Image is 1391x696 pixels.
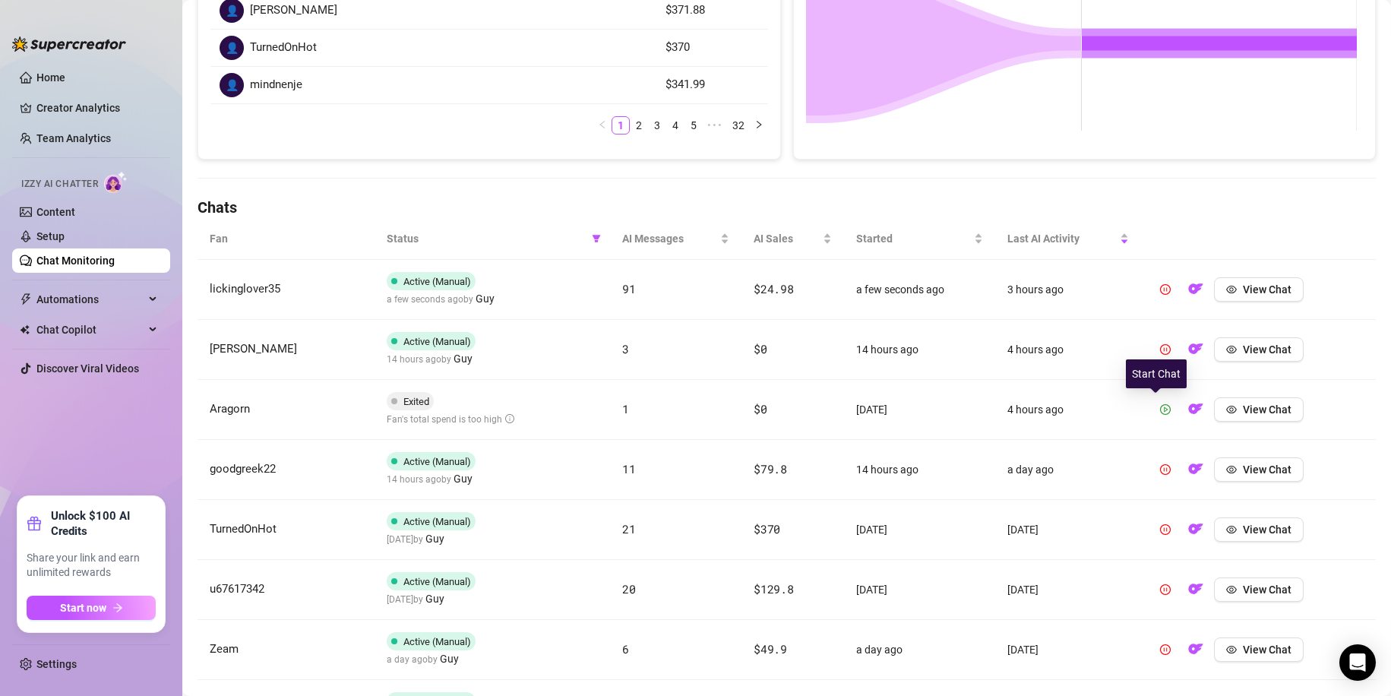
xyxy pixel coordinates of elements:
[440,650,459,667] span: Guy
[754,120,763,129] span: right
[1243,644,1291,656] span: View Chat
[36,71,65,84] a: Home
[198,218,375,260] th: Fan
[36,255,115,267] a: Chat Monitoring
[589,227,604,250] span: filter
[728,117,749,134] a: 32
[1214,337,1304,362] button: View Chat
[403,396,429,407] span: Exited
[210,462,276,476] span: goodgreek22
[1188,401,1203,416] img: OF
[750,116,768,134] button: right
[104,171,128,193] img: AI Chatter
[1188,521,1203,536] img: OF
[598,120,607,129] span: left
[36,658,77,670] a: Settings
[1339,644,1376,681] div: Open Intercom Messenger
[995,260,1141,320] td: 3 hours ago
[210,402,250,416] span: Aragorn
[754,341,767,356] span: $0
[1184,467,1208,479] a: OF
[1184,346,1208,359] a: OF
[210,282,280,296] span: lickinglover35
[387,594,444,605] span: [DATE] by
[51,508,156,539] strong: Unlock $100 AI Credits
[703,116,727,134] span: •••
[1226,584,1237,595] span: eye
[12,36,126,52] img: logo-BBDzfeDw.svg
[754,401,767,416] span: $0
[1184,407,1208,419] a: OF
[622,581,635,596] span: 20
[856,230,971,247] span: Started
[622,341,629,356] span: 3
[995,500,1141,560] td: [DATE]
[454,350,473,367] span: Guy
[403,336,471,347] span: Active (Manual)
[1226,524,1237,535] span: eye
[622,461,635,476] span: 11
[476,290,495,307] span: Guy
[20,293,32,305] span: thunderbolt
[593,116,612,134] button: left
[844,500,995,560] td: [DATE]
[1243,463,1291,476] span: View Chat
[1007,230,1117,247] span: Last AI Activity
[425,530,444,547] span: Guy
[1184,647,1208,659] a: OF
[1214,397,1304,422] button: View Chat
[754,461,787,476] span: $79.8
[210,642,239,656] span: Zeam
[622,281,635,296] span: 91
[1214,457,1304,482] button: View Chat
[210,342,297,356] span: [PERSON_NAME]
[1243,584,1291,596] span: View Chat
[754,281,793,296] span: $24.98
[610,218,741,260] th: AI Messages
[20,324,30,335] img: Chat Copilot
[612,116,630,134] li: 1
[1214,277,1304,302] button: View Chat
[995,440,1141,500] td: a day ago
[220,73,244,97] div: 👤
[36,362,139,375] a: Discover Viral Videos
[387,534,444,545] span: [DATE] by
[1184,517,1208,542] button: OF
[995,380,1141,440] td: 4 hours ago
[995,620,1141,680] td: [DATE]
[754,641,787,656] span: $49.9
[844,620,995,680] td: a day ago
[995,560,1141,620] td: [DATE]
[220,36,244,60] div: 👤
[665,2,759,20] article: $371.88
[36,132,111,144] a: Team Analytics
[750,116,768,134] li: Next Page
[425,590,444,607] span: Guy
[1184,277,1208,302] button: OF
[665,39,759,57] article: $370
[727,116,750,134] li: 32
[1188,641,1203,656] img: OF
[403,576,471,587] span: Active (Manual)
[1184,397,1208,422] button: OF
[593,116,612,134] li: Previous Page
[844,440,995,500] td: 14 hours ago
[27,596,156,620] button: Start nowarrow-right
[1188,281,1203,296] img: OF
[27,516,42,531] span: gift
[1160,404,1171,415] span: play-circle
[1160,464,1171,475] span: pause-circle
[665,76,759,94] article: $341.99
[995,218,1141,260] th: Last AI Activity
[454,470,473,487] span: Guy
[505,414,514,423] span: info-circle
[1184,637,1208,662] button: OF
[844,218,995,260] th: Started
[1126,359,1187,388] div: Start Chat
[622,521,635,536] span: 21
[844,260,995,320] td: a few seconds ago
[754,521,780,536] span: $370
[36,206,75,218] a: Content
[844,560,995,620] td: [DATE]
[60,602,106,614] span: Start now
